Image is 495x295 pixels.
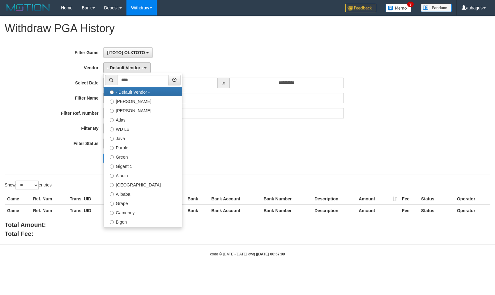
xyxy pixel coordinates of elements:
[67,205,108,216] th: Trans. UID
[104,217,182,226] label: Bigon
[110,109,114,113] input: [PERSON_NAME]
[386,4,412,12] img: Button%20Memo.svg
[5,193,31,205] th: Game
[67,193,108,205] th: Trans. UID
[110,155,114,159] input: Green
[5,22,490,35] h1: Withdraw PGA History
[209,205,261,216] th: Bank Account
[5,3,52,12] img: MOTION_logo.png
[356,205,399,216] th: Amount
[104,105,182,115] label: [PERSON_NAME]
[110,90,114,94] input: - Default Vendor -
[110,165,114,169] input: Gigantic
[110,192,114,196] input: Alibaba
[107,50,145,55] span: [ITOTO] OLXTOTO
[356,193,399,205] th: Amount
[104,198,182,207] label: Grape
[399,193,419,205] th: Fee
[104,115,182,124] label: Atlas
[257,252,285,256] strong: [DATE] 00:57:09
[421,4,452,12] img: panduan.png
[104,180,182,189] label: [GEOGRAPHIC_DATA]
[104,170,182,180] label: Aladin
[261,205,312,216] th: Bank Number
[104,87,182,96] label: - Default Vendor -
[104,207,182,217] label: Gameboy
[103,62,151,73] button: - Default Vendor -
[104,143,182,152] label: Purple
[5,230,33,237] b: Total Fee:
[419,205,454,216] th: Status
[110,127,114,131] input: WD LB
[104,96,182,105] label: [PERSON_NAME]
[407,2,414,7] span: 3
[5,205,31,216] th: Game
[261,193,312,205] th: Bank Number
[31,205,67,216] th: Ref. Num
[345,4,376,12] img: Feedback.jpg
[110,183,114,187] input: [GEOGRAPHIC_DATA]
[110,174,114,178] input: Aladin
[31,193,67,205] th: Ref. Num
[110,146,114,150] input: Purple
[107,65,143,70] span: - Default Vendor -
[5,221,46,228] b: Total Amount:
[104,124,182,133] label: WD LB
[209,193,261,205] th: Bank Account
[104,152,182,161] label: Green
[110,211,114,215] input: Gameboy
[104,133,182,143] label: Java
[312,193,356,205] th: Description
[110,118,114,122] input: Atlas
[103,47,153,58] button: [ITOTO] OLXTOTO
[312,205,356,216] th: Description
[185,205,209,216] th: Bank
[110,202,114,206] input: Grape
[104,161,182,170] label: Gigantic
[185,193,209,205] th: Bank
[454,205,490,216] th: Operator
[110,137,114,141] input: Java
[454,193,490,205] th: Operator
[218,78,229,88] span: to
[15,181,39,190] select: Showentries
[104,226,182,235] label: Allstar
[110,100,114,104] input: [PERSON_NAME]
[5,181,52,190] label: Show entries
[210,252,285,256] small: code © [DATE]-[DATE] dwg |
[104,189,182,198] label: Alibaba
[419,193,454,205] th: Status
[110,220,114,224] input: Bigon
[399,205,419,216] th: Fee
